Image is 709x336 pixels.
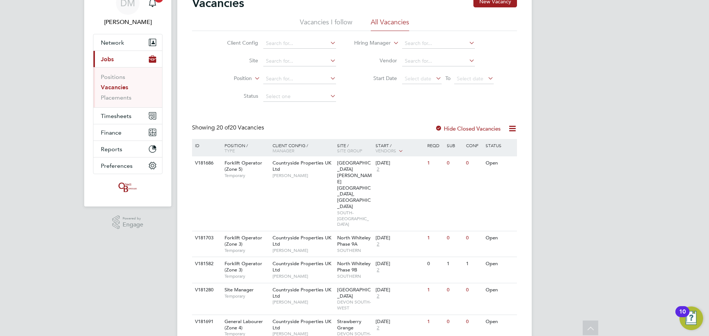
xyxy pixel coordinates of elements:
[457,75,483,82] span: Select date
[273,299,333,305] span: [PERSON_NAME]
[93,157,162,174] button: Preferences
[101,94,131,101] a: Placements
[273,287,331,299] span: Countryside Properties UK Ltd
[209,75,252,82] label: Position
[425,139,445,152] div: Reqd
[484,257,516,271] div: Open
[337,148,362,153] span: Site Group
[216,124,264,131] span: 20 Vacancies
[376,241,380,247] span: 2
[374,139,425,157] div: Start /
[101,84,128,91] a: Vacancies
[464,257,483,271] div: 1
[225,160,262,172] span: Forklift Operator (Zone 5)
[425,283,445,297] div: 1
[337,287,371,299] span: [GEOGRAPHIC_DATA]
[337,210,372,227] span: SOUTH-[GEOGRAPHIC_DATA]
[464,315,483,329] div: 0
[445,156,464,170] div: 0
[337,318,362,331] span: Strawberry Grange
[273,173,333,179] span: [PERSON_NAME]
[376,261,424,267] div: [DATE]
[484,315,516,329] div: Open
[225,235,262,247] span: Forklift Operator (Zone 3)
[337,273,372,279] span: SOUTHERN
[193,139,219,152] div: ID
[225,148,235,153] span: Type
[273,318,331,331] span: Countryside Properties UK Ltd
[225,273,269,279] span: Temporary
[371,18,409,31] li: All Vacancies
[425,315,445,329] div: 1
[337,235,371,247] span: North Whiteley Phase 9A
[445,283,464,297] div: 0
[273,247,333,253] span: [PERSON_NAME]
[273,160,331,172] span: Countryside Properties UK Ltd
[337,247,372,253] span: SOUTHERN
[435,125,501,132] label: Hide Closed Vacancies
[101,39,124,46] span: Network
[464,283,483,297] div: 0
[101,129,121,136] span: Finance
[263,56,336,66] input: Search for...
[376,287,424,293] div: [DATE]
[225,247,269,253] span: Temporary
[193,257,219,271] div: V181582
[263,38,336,49] input: Search for...
[405,75,431,82] span: Select date
[443,73,453,83] span: To
[193,315,219,329] div: V181691
[335,139,374,157] div: Site /
[337,160,372,209] span: [GEOGRAPHIC_DATA][PERSON_NAME][GEOGRAPHIC_DATA], [GEOGRAPHIC_DATA]
[445,315,464,329] div: 0
[445,139,464,152] div: Sub
[93,141,162,157] button: Reports
[193,231,219,245] div: V181703
[93,67,162,107] div: Jobs
[402,56,475,66] input: Search for...
[93,124,162,141] button: Finance
[101,56,114,63] span: Jobs
[354,75,397,82] label: Start Date
[300,18,352,31] li: Vacancies I follow
[93,34,162,51] button: Network
[376,166,380,173] span: 2
[219,139,271,157] div: Position /
[101,112,131,119] span: Timesheets
[425,257,445,271] div: 0
[225,287,254,293] span: Site Manager
[216,93,258,99] label: Status
[376,325,380,331] span: 2
[123,222,143,228] span: Engage
[225,260,262,273] span: Forklift Operator (Zone 3)
[354,57,397,64] label: Vendor
[679,312,686,321] div: 10
[101,146,122,153] span: Reports
[445,257,464,271] div: 1
[679,306,703,330] button: Open Resource Center, 10 new notifications
[123,215,143,222] span: Powered by
[263,91,336,102] input: Select one
[464,156,483,170] div: 0
[117,181,138,193] img: oneillandbrennan-logo-retina.png
[376,148,396,153] span: Vendors
[93,18,162,27] span: Danielle Murphy
[271,139,335,157] div: Client Config /
[376,267,380,273] span: 2
[273,235,331,247] span: Countryside Properties UK Ltd
[376,293,380,299] span: 2
[101,73,125,80] a: Positions
[337,260,371,273] span: North Whiteley Phase 9B
[484,283,516,297] div: Open
[216,57,258,64] label: Site
[101,162,133,169] span: Preferences
[484,156,516,170] div: Open
[93,181,162,193] a: Go to home page
[225,173,269,179] span: Temporary
[193,283,219,297] div: V181280
[348,39,391,47] label: Hiring Manager
[273,260,331,273] span: Countryside Properties UK Ltd
[484,139,516,152] div: Status
[112,215,144,229] a: Powered byEngage
[273,148,294,153] span: Manager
